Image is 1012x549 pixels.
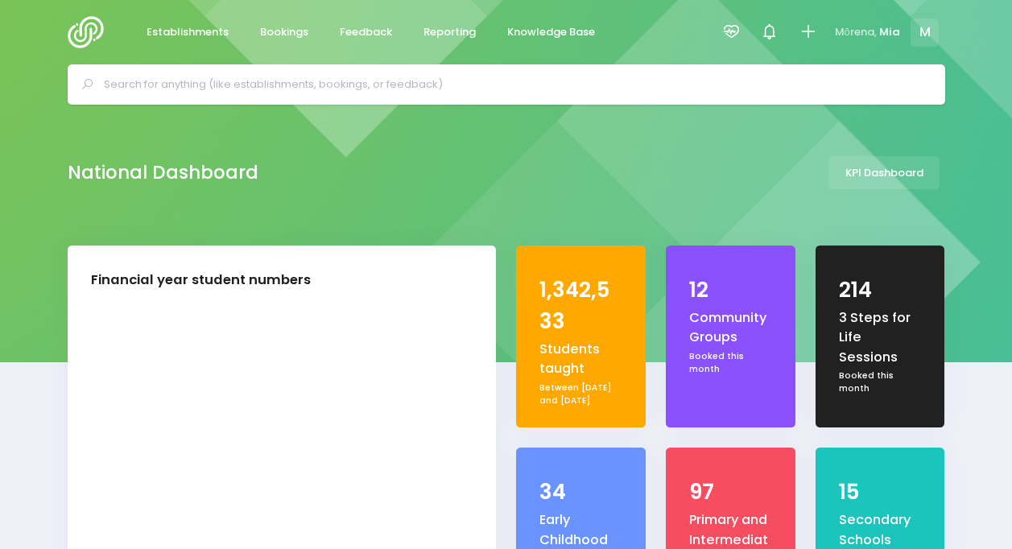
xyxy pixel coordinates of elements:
[327,17,406,48] a: Feedback
[340,24,392,40] span: Feedback
[835,24,877,40] span: Mōrena,
[689,350,771,375] div: Booked this month
[539,274,622,337] div: 1,342,533
[147,24,229,40] span: Establishments
[828,156,940,189] a: KPI Dashboard
[911,19,939,47] span: M
[104,72,923,97] input: Search for anything (like establishments, bookings, or feedback)
[411,17,489,48] a: Reporting
[689,477,771,508] div: 97
[423,24,476,40] span: Reporting
[689,308,771,348] div: Community Groups
[494,17,609,48] a: Knowledge Base
[839,477,921,508] div: 15
[839,274,921,306] div: 214
[68,162,258,184] h2: National Dashboard
[839,369,921,394] div: Booked this month
[689,274,771,306] div: 12
[539,477,622,508] div: 34
[247,17,322,48] a: Bookings
[68,16,114,48] img: Logo
[539,382,622,407] div: Between [DATE] and [DATE]
[879,24,900,40] span: Mia
[260,24,308,40] span: Bookings
[134,17,242,48] a: Establishments
[539,340,622,379] div: Students taught
[839,308,921,367] div: 3 Steps for Life Sessions
[507,24,595,40] span: Knowledge Base
[91,270,311,291] div: Financial year student numbers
